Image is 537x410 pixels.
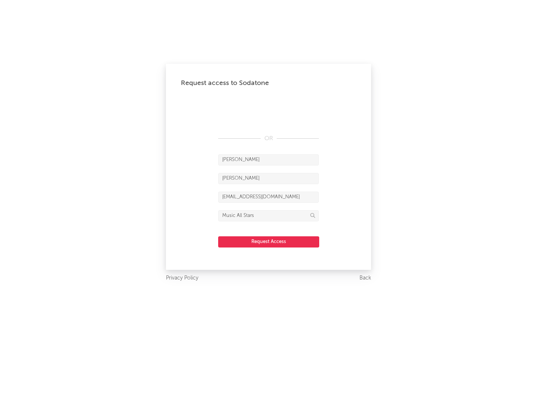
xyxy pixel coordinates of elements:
input: Email [218,192,319,203]
div: OR [218,134,319,143]
a: Privacy Policy [166,274,198,283]
button: Request Access [218,236,319,247]
div: Request access to Sodatone [181,79,356,88]
input: First Name [218,154,319,165]
a: Back [359,274,371,283]
input: Division [218,210,319,221]
input: Last Name [218,173,319,184]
